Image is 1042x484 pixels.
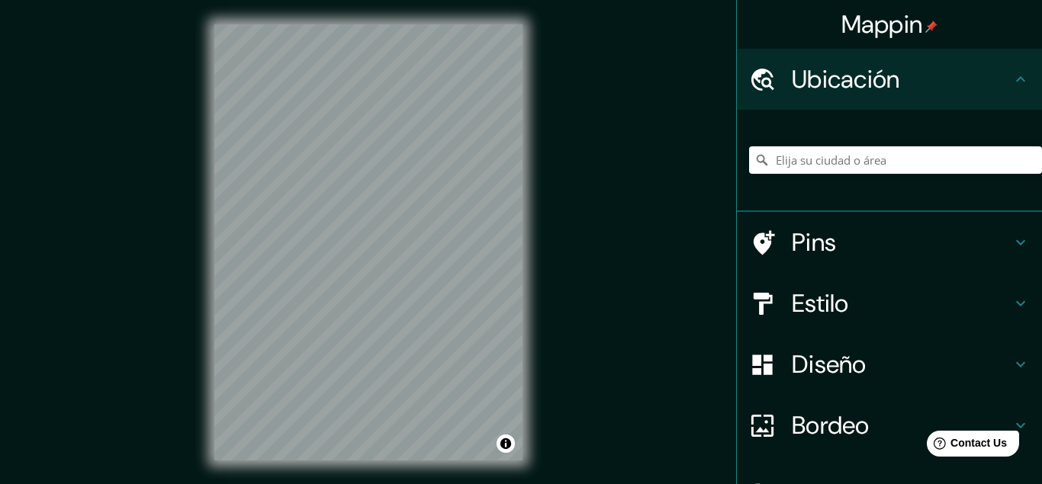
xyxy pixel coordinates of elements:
[737,212,1042,273] div: Pins
[792,349,1011,380] h4: Diseño
[841,9,938,40] h4: Mappin
[792,288,1011,319] h4: Estilo
[925,21,937,33] img: pin-icon.png
[214,24,523,460] canvas: Mapa
[737,273,1042,334] div: Estilo
[749,146,1042,174] input: Elija su ciudad o área
[906,425,1025,467] iframe: Help widget launcher
[792,227,1011,258] h4: Pins
[792,64,1011,95] h4: Ubicación
[737,334,1042,395] div: Diseño
[792,410,1011,441] h4: Bordeo
[737,49,1042,110] div: Ubicación
[497,434,515,453] button: Atribución de choques
[737,395,1042,456] div: Bordeo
